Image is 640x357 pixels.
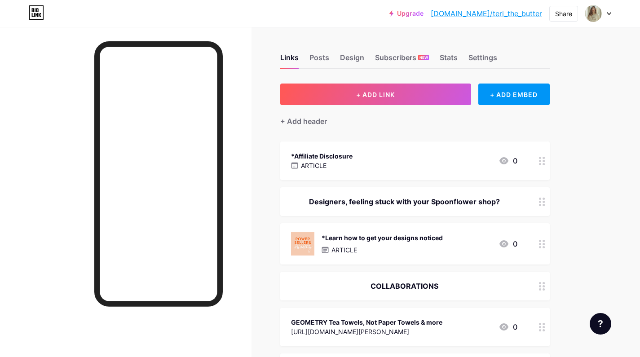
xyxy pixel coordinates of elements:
div: *Affiliate Disclosure [291,151,353,161]
div: Posts [309,52,329,68]
div: Links [280,52,299,68]
div: Settings [468,52,497,68]
div: COLLABORATIONS [291,281,517,291]
div: Designers, feeling stuck with your Spoonflower shop? [291,196,517,207]
div: Stats [440,52,458,68]
p: ARTICLE [331,245,357,255]
div: [URL][DOMAIN_NAME][PERSON_NAME] [291,327,442,336]
div: 0 [499,322,517,332]
a: [DOMAIN_NAME]/teri_the_butter [431,8,542,19]
div: Share [555,9,572,18]
div: GEOMETRY Tea Towels, Not Paper Towels & more [291,317,442,327]
div: Design [340,52,364,68]
span: + ADD LINK [356,91,395,98]
img: *Learn how to get your designs noticed [291,232,314,256]
p: ARTICLE [301,161,327,170]
div: 0 [499,238,517,249]
div: 0 [499,155,517,166]
button: + ADD LINK [280,84,471,105]
img: teri_the_butter [585,5,602,22]
a: Upgrade [389,10,424,17]
div: *Learn how to get your designs noticed [322,233,443,242]
span: NEW [419,55,428,60]
div: Subscribers [375,52,429,68]
div: + Add header [280,116,327,127]
div: + ADD EMBED [478,84,550,105]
